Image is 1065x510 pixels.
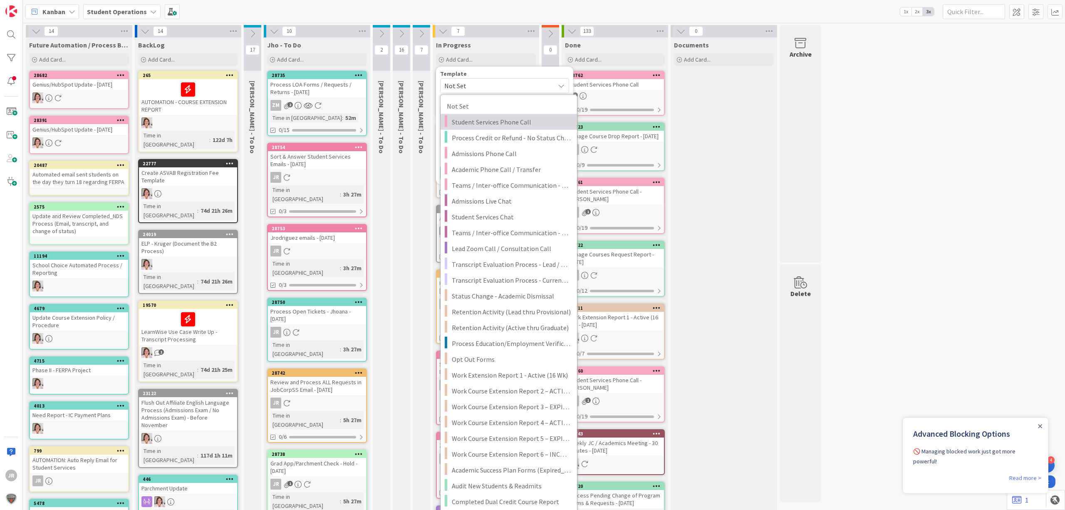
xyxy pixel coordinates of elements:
[566,438,664,456] div: Weekly JC / Academics Meeting - 30 Minutes - [DATE]
[209,135,211,144] span: :
[268,225,366,243] div: 28753Jrodriguez emails - [DATE]
[441,272,577,288] a: Transcript Evaluation Process - Current Student
[570,431,664,437] div: 28743
[139,259,237,270] div: EW
[139,72,237,79] div: 265
[139,390,237,397] div: 23122
[30,72,128,90] div: 28682Genius/HubSpot Update - [DATE]
[29,304,129,350] a: 4679Update Course Extension Policy / ProcedureEW
[268,306,366,324] div: Process Open Tickets - Jhoana - [DATE]
[279,207,287,216] span: 0/3
[29,202,129,245] a: 2575Update and Review Completed_NDS Process (Email, transcript, and change of status)
[267,143,367,217] a: 28754Sort & Answer Student Services Emails - [DATE]JRTime in [GEOGRAPHIC_DATA]:3h 27m0/3
[577,412,587,421] span: 0/19
[452,275,571,286] span: Transcript Evaluation Process - Current Student
[441,399,577,415] a: Work Course Extension Report 3 – EXPIRED_X1
[211,135,235,144] div: 122d 7h
[268,299,366,306] div: 28750
[444,80,548,91] span: Not Set
[566,367,664,393] div: 28760Student Services Phone Call - [PERSON_NAME]
[268,299,366,324] div: 28750Process Open Tickets - Jhoana - [DATE]
[441,256,577,272] a: Transcript Evaluation Process - Lead / New Student
[139,72,237,115] div: 265AUTOMATION - COURSE EXTENSION REPORT
[441,430,577,446] a: Work Course Extension Report 5 – EXPIRED_X2
[452,211,571,222] span: Student Services Chat
[437,380,535,391] div: ZM
[437,270,535,296] div: 28745Process Job Corps Graduates - [DATE]
[437,278,535,296] div: Process Job Corps Graduates - [DATE]
[452,370,571,381] span: Work Extension Report 1 - Active (16 Wk)
[565,122,665,171] a: 28723Manage Course Drop Report - [DATE]ZM0/9
[87,7,147,16] b: Student Operations
[441,209,577,225] a: Student Services Chat
[268,246,366,256] div: JR
[452,227,571,238] span: Teams / Inter-office Communication - Chat
[441,98,577,114] a: Not Set
[566,430,664,438] div: 28743
[30,252,128,278] div: 11194School Choice Automated Process / Reporting
[135,4,139,12] div: Close Announcement
[566,186,664,204] div: Student Services Phone Call - [PERSON_NAME]
[565,71,665,116] a: 28762Student Services Phone Call0/19
[566,72,664,90] div: 28762Student Services Phone Call
[452,338,571,349] span: Process Education/Employment Verification Requests
[437,206,535,224] div: 28734Affiliate Expiring Courses - [DATE]
[197,206,198,215] span: :
[30,124,128,135] div: Genius/HubSpot Update - [DATE]
[437,433,535,440] div: 28740
[139,188,237,199] div: EW
[139,167,237,186] div: Create ASVAB Registration Fee Template
[268,369,366,377] div: 28742
[342,113,343,122] span: :
[268,450,366,458] div: 28738
[139,231,237,256] div: 24019ELP - Kruger (Document the B2 Process)
[32,423,43,434] img: EW
[441,320,577,336] a: Retention Activity (Active thru Graduate)
[29,161,129,196] a: 20487Automated email sent students on the day they turn 18 regarding FERPA
[585,398,591,403] span: 1
[143,161,237,167] div: 22777
[141,446,197,465] div: Time in [GEOGRAPHIC_DATA]
[139,117,237,128] div: EW
[268,232,366,243] div: Jrodriguez emails - [DATE]
[436,351,536,425] a: 28741Sort & Answer Student Services Emails - [DATE]ZMTime in [GEOGRAPHIC_DATA]:3h 30m0/3
[452,354,571,365] span: Opt Out Forms
[29,71,129,109] a: 28682Genius/HubSpot Update - [DATE]EW
[437,270,535,278] div: 28745
[30,203,128,236] div: 2575Update and Review Completed_NDS Process (Email, transcript, and change of status)
[139,231,237,238] div: 24019
[197,365,198,374] span: :
[577,224,587,232] span: 0/19
[577,349,585,358] span: 0/7
[30,378,128,389] div: EW
[436,269,536,344] a: 28745Process Job Corps Graduates - [DATE]JRTime in [GEOGRAPHIC_DATA]:2h 44m0/37
[566,131,664,142] div: Manage Course Drop Report - [DATE]
[341,415,364,425] div: 5h 27m
[30,312,128,331] div: Update Course Extension Policy / Procedure
[139,160,237,167] div: 22777
[343,113,358,122] div: 52m
[139,301,237,309] div: 19570
[452,291,571,301] span: Status Change - Academic Dismissal
[34,358,128,364] div: 4715
[143,72,237,78] div: 265
[436,432,536,499] a: 28740Zmorrison Emails - [DATE]ZMTime in [GEOGRAPHIC_DATA]:3h 30m0/3
[268,327,366,338] div: JR
[268,72,366,79] div: 28735
[437,440,535,451] div: Zmorrison Emails - [DATE]
[30,357,128,376] div: 4715Phase II - FERPA Project
[279,433,287,441] span: 0/6
[570,242,664,248] div: 28722
[441,146,577,162] a: Admissions Phone Call
[139,390,237,430] div: 23122Flush Out Affiliate English Language Process (Admissions Exam / No Admissions Exam) - Before...
[565,366,665,423] a: 28760Student Services Phone Call - [PERSON_NAME]AP0/19
[287,102,293,107] span: 2
[566,123,664,142] div: 28723Manage Course Drop Report - [DATE]
[566,123,664,131] div: 28723
[279,126,290,134] span: 0/15
[585,209,591,214] span: 1
[340,415,341,425] span: :
[30,117,128,135] div: 28391Genius/HubSpot Update - [DATE]
[903,418,1048,493] iframe: UserGuiding Product Updates Slide Out
[441,241,577,256] a: Lead Zoom Call / Consultation Call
